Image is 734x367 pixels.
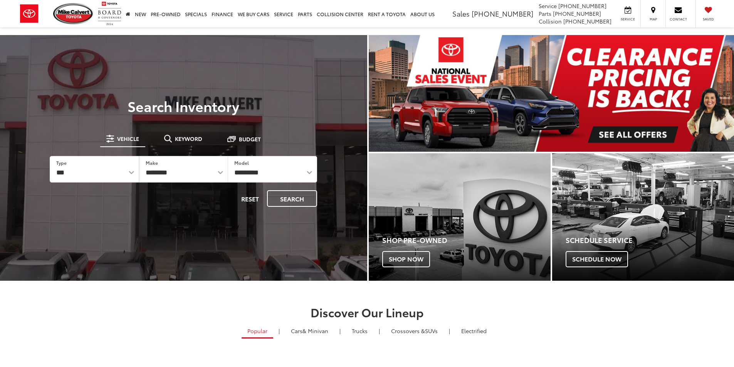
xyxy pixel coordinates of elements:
[382,251,430,267] span: Shop Now
[285,324,334,337] a: Cars
[645,17,662,22] span: Map
[377,327,382,335] li: |
[670,17,687,22] span: Contact
[552,153,734,281] a: Schedule Service Schedule Now
[455,324,492,337] a: Electrified
[700,17,717,22] span: Saved
[539,2,557,10] span: Service
[175,136,202,141] span: Keyword
[552,153,734,281] div: Toyota
[56,159,67,166] label: Type
[117,136,139,141] span: Vehicle
[302,327,328,335] span: & Minivan
[369,153,551,281] a: Shop Pre-Owned Shop Now
[96,306,639,318] h2: Discover Our Lineup
[558,2,606,10] span: [PHONE_NUMBER]
[239,136,261,142] span: Budget
[277,327,282,335] li: |
[146,159,158,166] label: Make
[553,10,601,17] span: [PHONE_NUMBER]
[267,190,317,207] button: Search
[452,8,470,18] span: Sales
[234,159,249,166] label: Model
[447,327,452,335] li: |
[338,327,343,335] li: |
[391,327,425,335] span: Crossovers &
[242,324,273,339] a: Popular
[472,8,533,18] span: [PHONE_NUMBER]
[32,98,335,114] h3: Search Inventory
[346,324,373,337] a: Trucks
[53,3,94,24] img: Mike Calvert Toyota
[382,236,551,244] h4: Shop Pre-Owned
[539,10,551,17] span: Parts
[566,236,734,244] h4: Schedule Service
[235,190,265,207] button: Reset
[563,17,611,25] span: [PHONE_NUMBER]
[566,251,628,267] span: Schedule Now
[619,17,637,22] span: Service
[539,17,562,25] span: Collision
[369,153,551,281] div: Toyota
[385,324,443,337] a: SUVs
